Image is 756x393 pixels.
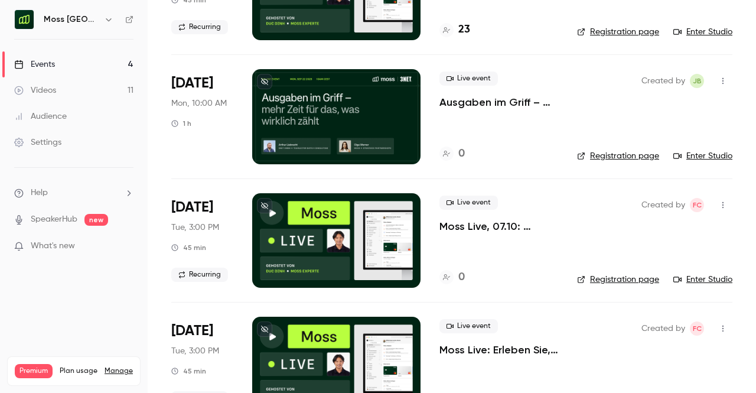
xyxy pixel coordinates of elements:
[439,95,558,109] a: Ausgaben im Griff – mehr Zeit für das, was wirklich zählt
[31,187,48,199] span: Help
[44,14,99,25] h6: Moss [GEOGRAPHIC_DATA]
[171,321,213,340] span: [DATE]
[60,366,97,376] span: Plan usage
[171,98,227,109] span: Mon, 10:00 AM
[171,345,219,357] span: Tue, 3:00 PM
[693,198,702,212] span: FC
[673,26,732,38] a: Enter Studio
[84,214,108,226] span: new
[31,213,77,226] a: SpeakerHub
[641,74,685,88] span: Created by
[439,22,470,38] a: 23
[577,150,659,162] a: Registration page
[14,59,55,70] div: Events
[641,198,685,212] span: Created by
[690,198,704,212] span: Felicity Cator
[673,150,732,162] a: Enter Studio
[14,137,61,148] div: Settings
[14,187,133,199] li: help-dropdown-opener
[641,321,685,336] span: Created by
[171,366,206,376] div: 45 min
[171,243,206,252] div: 45 min
[14,111,67,122] div: Audience
[458,22,470,38] h4: 23
[171,74,213,93] span: [DATE]
[577,274,659,285] a: Registration page
[31,240,75,252] span: What's new
[171,268,228,282] span: Recurring
[171,20,228,34] span: Recurring
[690,74,704,88] span: Jara Bockx
[439,196,498,210] span: Live event
[439,343,558,357] a: Moss Live: Erleben Sie, wie Moss Ausgabenmanagement automatisiert
[171,198,213,217] span: [DATE]
[439,146,465,162] a: 0
[673,274,732,285] a: Enter Studio
[15,10,34,29] img: Moss Deutschland
[439,72,498,86] span: Live event
[15,364,53,378] span: Premium
[439,219,558,233] a: Moss Live, 07.10: Erleben Sie, wie Moss Ausgabenmanagement automatisiert
[171,69,233,164] div: Sep 22 Mon, 10:00 AM (Europe/Berlin)
[693,321,702,336] span: FC
[171,222,219,233] span: Tue, 3:00 PM
[577,26,659,38] a: Registration page
[439,269,465,285] a: 0
[171,193,233,288] div: Oct 7 Tue, 3:00 PM (Europe/Berlin)
[439,319,498,333] span: Live event
[105,366,133,376] a: Manage
[14,85,56,96] div: Videos
[693,74,702,88] span: JB
[458,269,465,285] h4: 0
[458,146,465,162] h4: 0
[690,321,704,336] span: Felicity Cator
[171,119,191,128] div: 1 h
